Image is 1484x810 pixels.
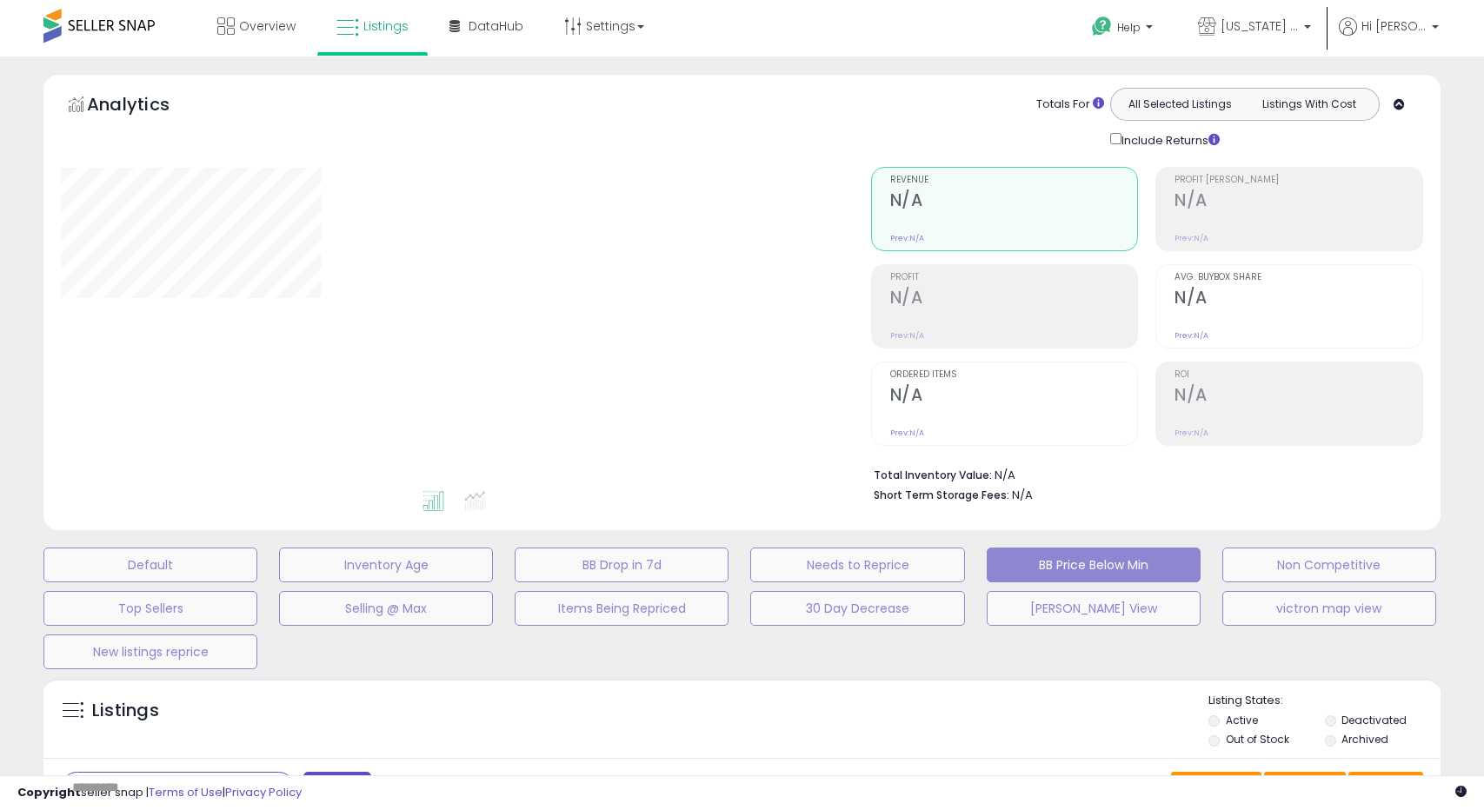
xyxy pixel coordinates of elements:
[890,288,1138,311] h2: N/A
[1339,17,1439,56] a: Hi [PERSON_NAME]
[1222,591,1436,626] button: victron map view
[1036,96,1104,113] div: Totals For
[1117,20,1141,35] span: Help
[890,428,924,438] small: Prev: N/A
[1175,330,1208,341] small: Prev: N/A
[987,548,1201,582] button: BB Price Below Min
[279,591,493,626] button: Selling @ Max
[1175,370,1422,380] span: ROI
[363,17,409,35] span: Listings
[469,17,523,35] span: DataHub
[1221,17,1299,35] span: [US_STATE] PRIME RETAIL
[1115,93,1245,116] button: All Selected Listings
[239,17,296,35] span: Overview
[890,176,1138,185] span: Revenue
[890,370,1138,380] span: Ordered Items
[43,591,257,626] button: Top Sellers
[1175,190,1422,214] h2: N/A
[1361,17,1427,35] span: Hi [PERSON_NAME]
[1175,273,1422,282] span: Avg. Buybox Share
[17,785,302,801] div: seller snap | |
[1091,16,1113,37] i: Get Help
[1175,385,1422,408] h2: N/A
[1175,233,1208,243] small: Prev: N/A
[43,548,257,582] button: Default
[874,488,1009,502] b: Short Term Storage Fees:
[1078,3,1170,56] a: Help
[17,784,81,800] strong: Copyright
[750,548,964,582] button: Needs to Reprice
[1175,428,1208,438] small: Prev: N/A
[874,468,992,482] b: Total Inventory Value:
[874,463,1410,484] li: N/A
[1097,129,1241,149] div: Include Returns
[1222,548,1436,582] button: Non Competitive
[750,591,964,626] button: 30 Day Decrease
[515,548,729,582] button: BB Drop in 7d
[890,330,924,341] small: Prev: N/A
[1244,93,1374,116] button: Listings With Cost
[87,92,203,121] h5: Analytics
[890,273,1138,282] span: Profit
[890,190,1138,214] h2: N/A
[890,233,924,243] small: Prev: N/A
[1175,288,1422,311] h2: N/A
[1175,176,1422,185] span: Profit [PERSON_NAME]
[987,591,1201,626] button: [PERSON_NAME] View
[43,634,257,669] button: New listings reprice
[1012,487,1033,503] span: N/A
[515,591,729,626] button: Items Being Repriced
[890,385,1138,408] h2: N/A
[279,548,493,582] button: Inventory Age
